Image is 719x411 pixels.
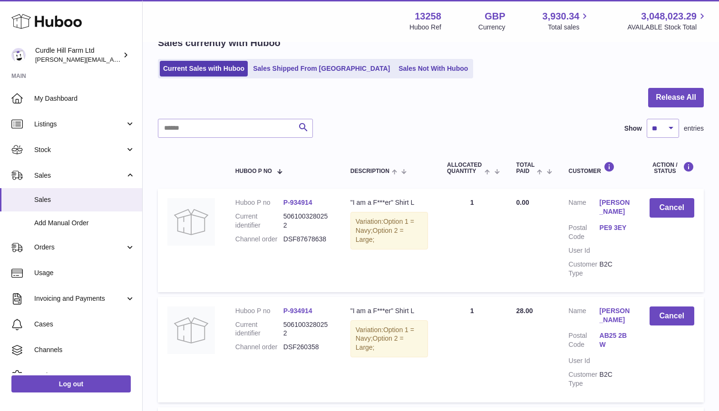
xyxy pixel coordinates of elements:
dd: DSF260358 [283,343,331,352]
span: Huboo P no [235,168,272,174]
span: 0.00 [516,199,529,206]
a: Current Sales with Huboo [160,61,248,76]
span: AVAILABLE Stock Total [627,23,708,32]
span: Stock [34,145,125,154]
span: [PERSON_NAME][EMAIL_ADDRESS][DOMAIN_NAME] [35,56,191,63]
span: 3,930.34 [543,10,580,23]
td: 1 [437,297,507,402]
button: Release All [648,88,704,107]
span: Usage [34,268,135,277]
dt: User Id [569,356,600,365]
a: Sales Not With Huboo [395,61,471,76]
button: Cancel [650,306,694,326]
a: P-934914 [283,307,312,315]
span: Cases [34,320,135,329]
div: Variation: [350,212,428,249]
strong: GBP [485,10,505,23]
h2: Sales currently with Huboo [158,37,281,49]
div: Customer [569,162,631,174]
a: Log out [11,375,131,392]
dt: Postal Code [569,223,600,241]
div: Huboo Ref [409,23,441,32]
dt: Current identifier [235,212,283,230]
dt: Huboo P no [235,198,283,207]
span: 3,048,023.29 [641,10,697,23]
div: Variation: [350,320,428,358]
dt: Channel order [235,343,283,352]
span: 28.00 [516,307,533,315]
a: 3,048,023.29 AVAILABLE Stock Total [627,10,708,32]
span: Listings [34,120,125,129]
label: Show [624,124,642,133]
span: Description [350,168,389,174]
span: Sales [34,171,125,180]
dd: B2C [600,370,631,388]
dt: Current identifier [235,320,283,338]
a: [PERSON_NAME] [600,198,631,216]
span: Option 2 = Large; [356,227,404,243]
span: Orders [34,243,125,252]
a: Sales Shipped From [GEOGRAPHIC_DATA] [250,61,393,76]
div: Currency [478,23,505,32]
span: Sales [34,195,135,204]
a: [PERSON_NAME] [600,306,631,325]
span: Total sales [548,23,590,32]
span: Option 1 = Navy; [356,326,414,343]
dt: Huboo P no [235,306,283,315]
dt: Customer Type [569,370,600,388]
span: Add Manual Order [34,219,135,228]
dd: 5061003280252 [283,320,331,338]
img: no-photo.jpg [167,306,215,354]
span: Option 2 = Large; [356,335,404,351]
span: My Dashboard [34,94,135,103]
dt: Customer Type [569,260,600,278]
a: PE9 3EY [600,223,631,232]
td: 1 [437,189,507,292]
dd: B2C [600,260,631,278]
a: 3,930.34 Total sales [543,10,591,32]
dt: Channel order [235,235,283,244]
div: "I am a F***er" Shirt L [350,306,428,315]
span: Total paid [516,162,535,174]
div: Action / Status [650,162,694,174]
div: Curdle Hill Farm Ltd [35,46,121,64]
dt: Name [569,198,600,219]
dt: User Id [569,246,600,255]
dt: Postal Code [569,331,600,352]
span: Settings [34,371,135,380]
span: ALLOCATED Quantity [447,162,482,174]
span: Invoicing and Payments [34,294,125,303]
dd: 5061003280252 [283,212,331,230]
span: entries [684,124,704,133]
a: AB25 2BW [600,331,631,349]
dt: Name [569,306,600,327]
button: Cancel [650,198,694,218]
a: P-934914 [283,199,312,206]
span: Option 1 = Navy; [356,218,414,234]
strong: 13258 [415,10,441,23]
span: Channels [34,345,135,354]
img: no-photo.jpg [167,198,215,246]
div: "I am a F***er" Shirt L [350,198,428,207]
dd: DSF87678638 [283,235,331,244]
img: charlotte@diddlysquatfarmshop.com [11,48,26,62]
